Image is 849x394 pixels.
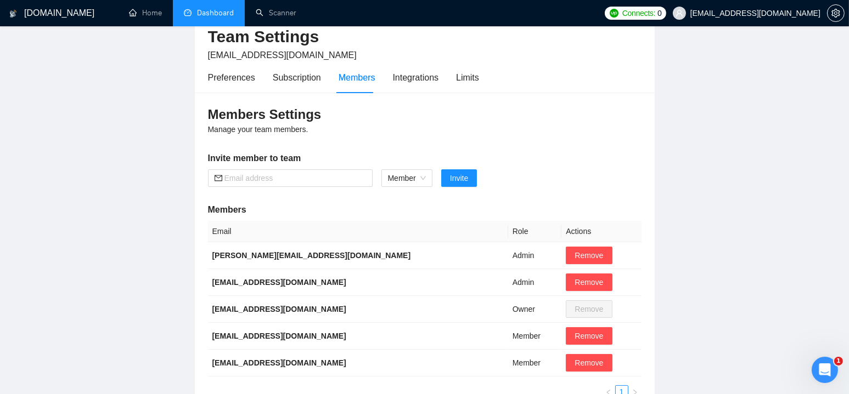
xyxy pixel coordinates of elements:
[508,296,562,323] td: Owner
[212,251,411,260] b: [PERSON_NAME][EMAIL_ADDRESS][DOMAIN_NAME]
[208,106,642,123] h3: Members Settings
[339,71,375,84] div: Members
[441,169,477,187] button: Invite
[561,221,641,242] th: Actions
[566,354,612,372] button: Remove
[208,71,255,84] div: Preferences
[827,9,845,18] a: setting
[575,276,603,288] span: Remove
[812,357,838,383] iframe: Intercom live chat
[208,50,357,60] span: [EMAIL_ADDRESS][DOMAIN_NAME]
[508,242,562,269] td: Admin
[827,4,845,22] button: setting
[256,8,296,18] a: searchScanner
[224,172,366,184] input: Email address
[208,125,308,134] span: Manage your team members.
[566,327,612,345] button: Remove
[575,249,603,261] span: Remove
[575,357,603,369] span: Remove
[450,172,468,184] span: Invite
[566,273,612,291] button: Remove
[657,7,662,19] span: 0
[508,269,562,296] td: Admin
[575,330,603,342] span: Remove
[508,323,562,350] td: Member
[208,203,642,216] h5: Members
[212,305,346,313] b: [EMAIL_ADDRESS][DOMAIN_NAME]
[184,8,234,18] a: dashboardDashboard
[508,350,562,376] td: Member
[208,221,508,242] th: Email
[273,71,321,84] div: Subscription
[393,71,439,84] div: Integrations
[834,357,843,366] span: 1
[610,9,619,18] img: upwork-logo.png
[208,152,642,165] h5: Invite member to team
[215,174,222,182] span: mail
[388,170,426,186] span: Member
[622,7,655,19] span: Connects:
[208,26,642,48] h2: Team Settings
[508,221,562,242] th: Role
[212,332,346,340] b: [EMAIL_ADDRESS][DOMAIN_NAME]
[129,8,162,18] a: homeHome
[676,9,683,17] span: user
[566,247,612,264] button: Remove
[212,358,346,367] b: [EMAIL_ADDRESS][DOMAIN_NAME]
[456,71,479,84] div: Limits
[212,278,346,287] b: [EMAIL_ADDRESS][DOMAIN_NAME]
[9,5,17,22] img: logo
